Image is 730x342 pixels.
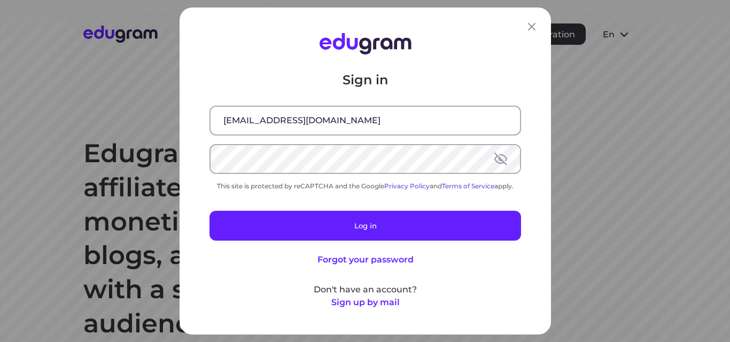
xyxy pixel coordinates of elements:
div: This site is protected by reCAPTCHA and the Google and apply. [209,182,521,190]
button: Forgot your password [317,253,413,266]
button: Sign up by mail [331,296,399,309]
p: Sign in [209,71,521,89]
a: Terms of Service [442,182,494,190]
a: Privacy Policy [384,182,430,190]
img: Edugram Logo [319,33,411,54]
input: Email [211,107,520,134]
p: Don't have an account? [209,283,521,296]
button: Log in [209,211,521,241]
